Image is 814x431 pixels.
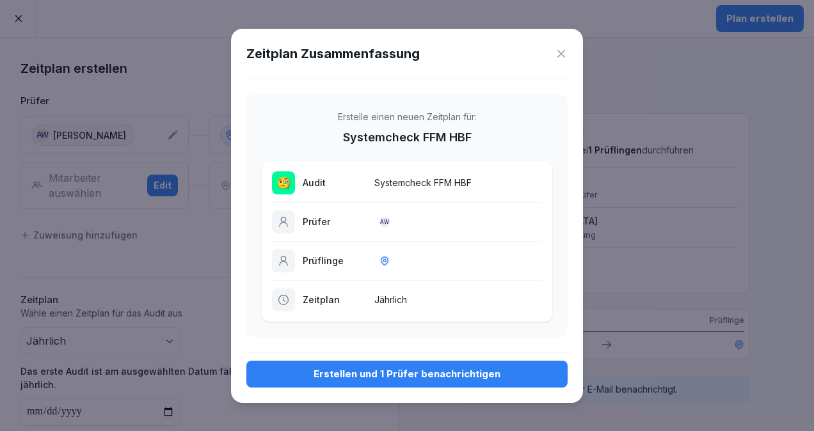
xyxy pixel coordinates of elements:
[246,361,568,388] button: Erstellen und 1 Prüfer benachrichtigen
[303,176,367,189] p: Audit
[303,293,367,306] p: Zeitplan
[303,254,367,267] p: Prüflinge
[374,176,542,189] p: Systemcheck FFM HBF
[374,293,542,306] p: Jährlich
[276,174,291,191] p: 🧐
[257,367,557,381] div: Erstellen und 1 Prüfer benachrichtigen
[303,215,367,228] p: Prüfer
[246,44,420,63] h1: Zeitplan Zusammenfassung
[338,110,477,123] p: Erstelle einen neuen Zeitplan für:
[379,217,390,227] div: AW
[343,129,472,146] p: Systemcheck FFM HBF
